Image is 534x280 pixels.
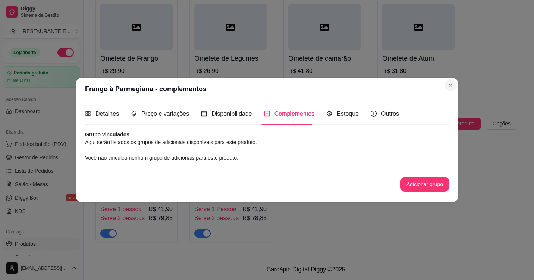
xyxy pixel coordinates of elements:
span: Disponibilidade [211,111,252,117]
span: Outros [381,111,399,117]
span: Detalhes [95,111,119,117]
header: Frango à Parmegiana - complementos [76,78,458,100]
span: tags [131,111,137,117]
span: appstore [85,111,91,117]
span: info-circle [371,111,377,117]
span: code-sandbox [326,111,332,117]
span: calendar [201,111,207,117]
button: Close [445,79,456,91]
article: Grupo vinculados [85,131,449,138]
span: Estoque [337,111,359,117]
span: Complementos [274,111,315,117]
span: Você não vinculou nenhum grupo de adicionais para este produto. [85,155,238,161]
span: plus-square [264,111,270,117]
button: Adicionar grupo [400,177,449,192]
article: Aqui serão listados os grupos de adicionais disponíveis para este produto. [85,138,449,146]
span: Preço e variações [141,111,189,117]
